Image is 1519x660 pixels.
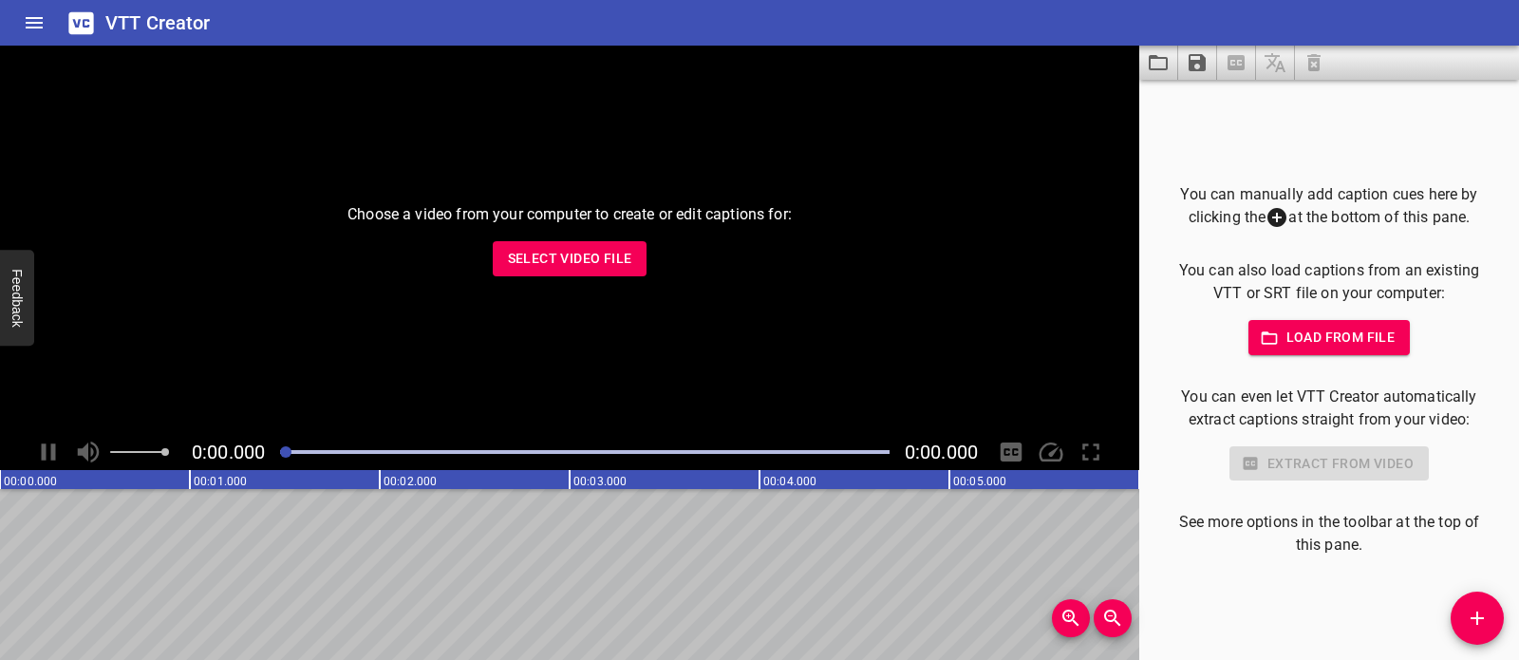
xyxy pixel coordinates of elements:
text: 00:05.000 [953,475,1006,488]
p: You can also load captions from an existing VTT or SRT file on your computer: [1170,259,1489,305]
p: Choose a video from your computer to create or edit captions for: [347,203,792,226]
span: Load from file [1264,326,1396,349]
svg: Save captions to file [1186,51,1209,74]
span: Select Video File [508,247,632,271]
text: 00:01.000 [194,475,247,488]
button: Load captions from file [1139,46,1178,80]
p: See more options in the toolbar at the top of this pane. [1170,511,1489,556]
span: Select a video in the pane to the left, then you can automatically extract captions. [1217,46,1256,80]
p: You can manually add caption cues here by clicking the at the bottom of this pane. [1170,183,1489,230]
button: Zoom Out [1094,599,1132,637]
div: Toggle Full Screen [1073,434,1109,470]
span: Add some captions below, then you can translate them. [1256,46,1295,80]
button: Select Video File [493,241,647,276]
text: 00:03.000 [573,475,627,488]
h6: VTT Creator [105,8,211,38]
button: Load from file [1248,320,1411,355]
svg: Load captions from file [1147,51,1170,74]
text: 00:04.000 [763,475,816,488]
button: Add Cue [1451,592,1504,645]
p: You can even let VTT Creator automatically extract captions straight from your video: [1170,386,1489,431]
text: 00:02.000 [384,475,437,488]
div: Select a video in the pane to the left to use this feature [1170,446,1489,481]
div: Play progress [280,450,890,454]
div: Playback Speed [1033,434,1069,470]
span: Current Time [192,441,265,463]
button: Zoom In [1052,599,1090,637]
button: Save captions to file [1178,46,1217,80]
text: 00:00.000 [4,475,57,488]
span: Video Duration [905,441,978,463]
div: Hide/Show Captions [993,434,1029,470]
